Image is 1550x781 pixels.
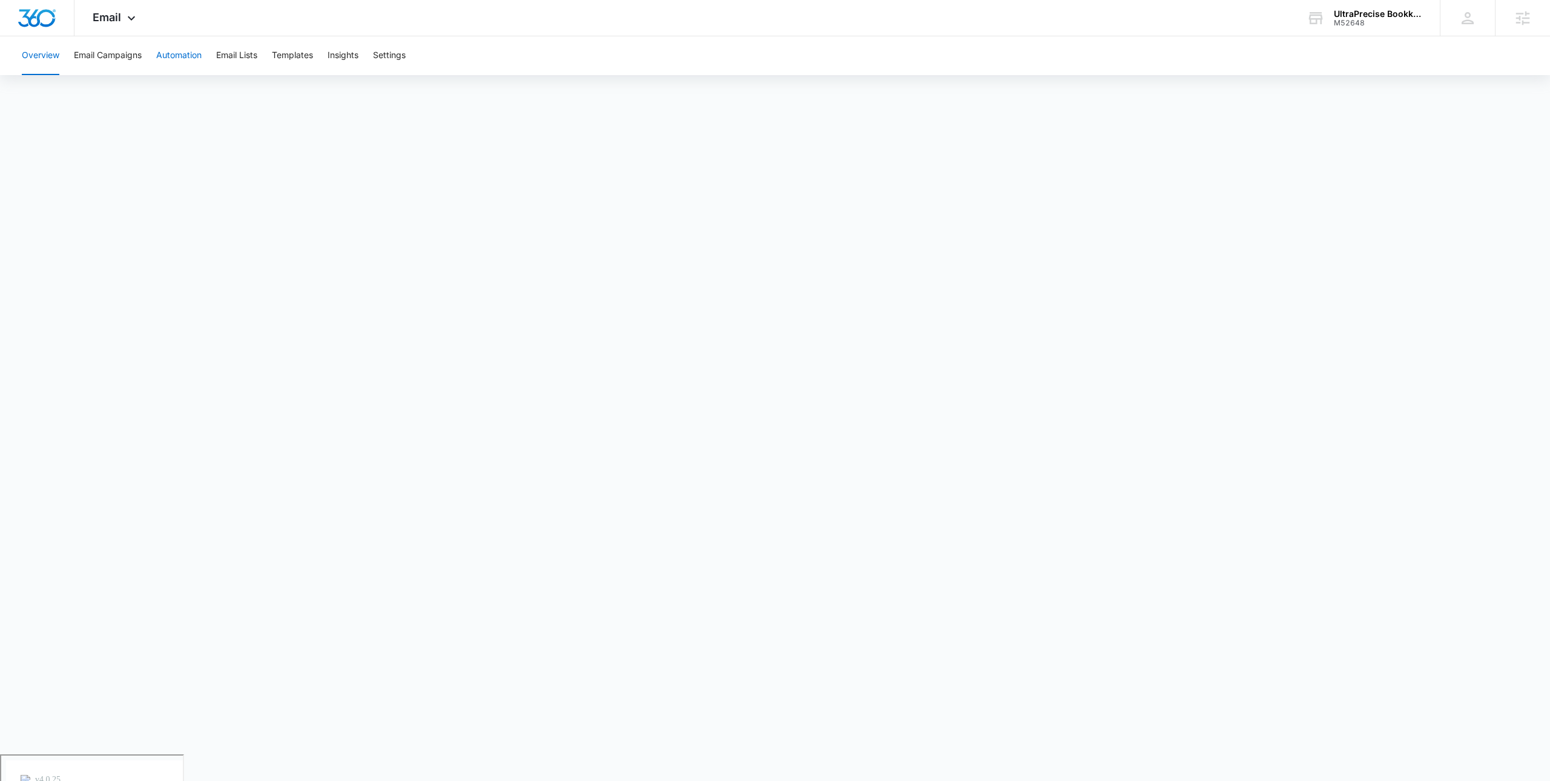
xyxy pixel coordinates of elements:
[93,11,121,24] span: Email
[156,36,202,75] button: Automation
[22,36,59,75] button: Overview
[19,19,29,29] img: logo_orange.svg
[74,36,142,75] button: Email Campaigns
[31,31,133,41] div: Domain: [DOMAIN_NAME]
[216,36,257,75] button: Email Lists
[120,70,130,80] img: tab_keywords_by_traffic_grey.svg
[1334,9,1422,19] div: account name
[328,36,358,75] button: Insights
[1334,19,1422,27] div: account id
[34,19,59,29] div: v 4.0.25
[19,31,29,41] img: website_grey.svg
[373,36,406,75] button: Settings
[134,71,204,79] div: Keywords by Traffic
[33,70,42,80] img: tab_domain_overview_orange.svg
[272,36,313,75] button: Templates
[46,71,108,79] div: Domain Overview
